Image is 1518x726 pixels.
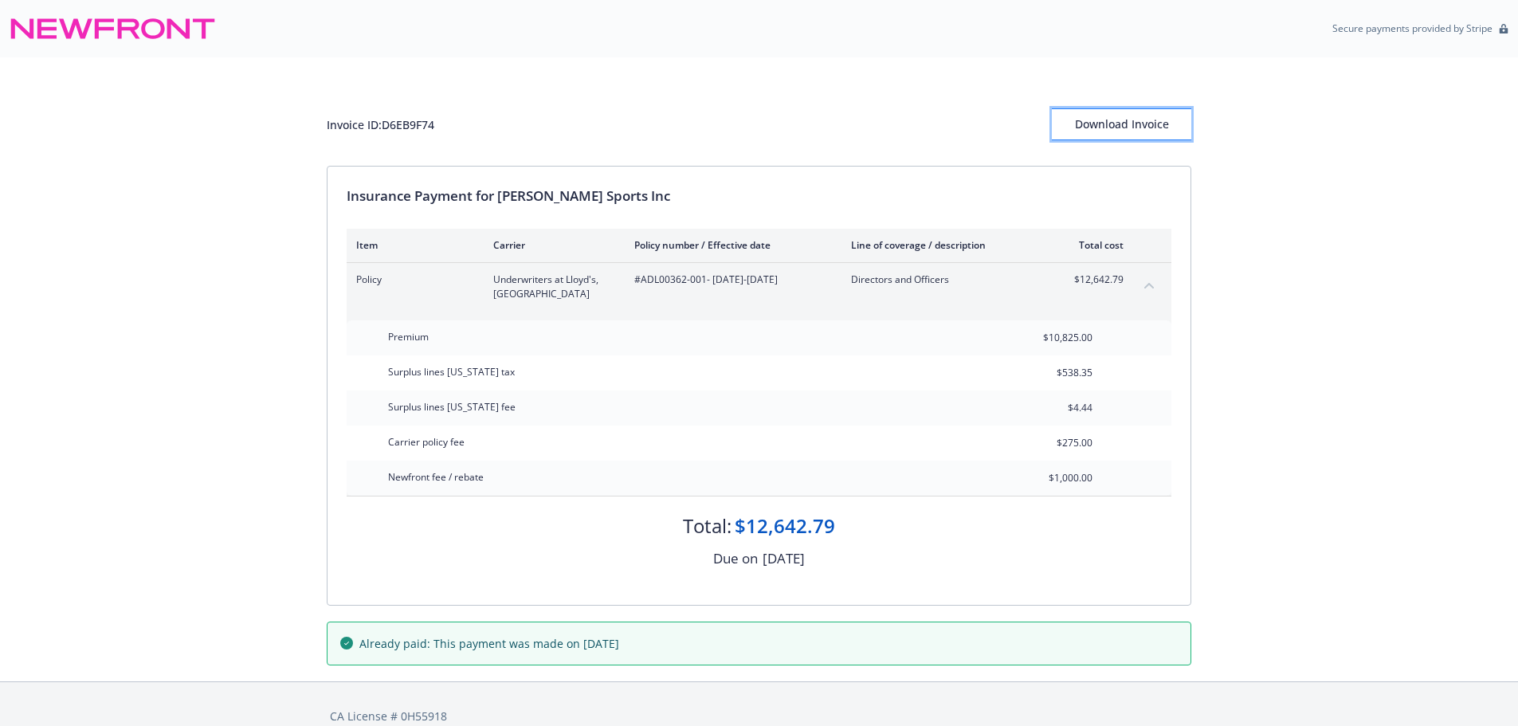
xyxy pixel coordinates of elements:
[493,273,609,301] span: Underwriters at Lloyd's, [GEOGRAPHIC_DATA]
[713,548,758,569] div: Due on
[388,330,429,343] span: Premium
[735,512,835,540] div: $12,642.79
[356,238,468,252] div: Item
[347,263,1171,311] div: PolicyUnderwriters at Lloyd's, [GEOGRAPHIC_DATA]#ADL00362-001- [DATE]-[DATE]Directors and Officer...
[998,466,1102,490] input: 0.00
[1052,108,1191,140] button: Download Invoice
[356,273,468,287] span: Policy
[634,238,826,252] div: Policy number / Effective date
[388,435,465,449] span: Carrier policy fee
[998,361,1102,385] input: 0.00
[359,635,619,652] span: Already paid: This payment was made on [DATE]
[683,512,732,540] div: Total:
[851,273,1038,287] span: Directors and Officers
[388,400,516,414] span: Surplus lines [US_STATE] fee
[763,548,805,569] div: [DATE]
[347,186,1171,206] div: Insurance Payment for [PERSON_NAME] Sports Inc
[1064,273,1124,287] span: $12,642.79
[1064,238,1124,252] div: Total cost
[634,273,826,287] span: #ADL00362-001 - [DATE]-[DATE]
[998,396,1102,420] input: 0.00
[388,470,484,484] span: Newfront fee / rebate
[330,708,1188,724] div: CA License # 0H55918
[388,365,515,379] span: Surplus lines [US_STATE] tax
[998,431,1102,455] input: 0.00
[1332,22,1493,35] p: Secure payments provided by Stripe
[327,116,434,133] div: Invoice ID: D6EB9F74
[998,326,1102,350] input: 0.00
[1052,109,1191,139] div: Download Invoice
[493,238,609,252] div: Carrier
[851,238,1038,252] div: Line of coverage / description
[1136,273,1162,298] button: collapse content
